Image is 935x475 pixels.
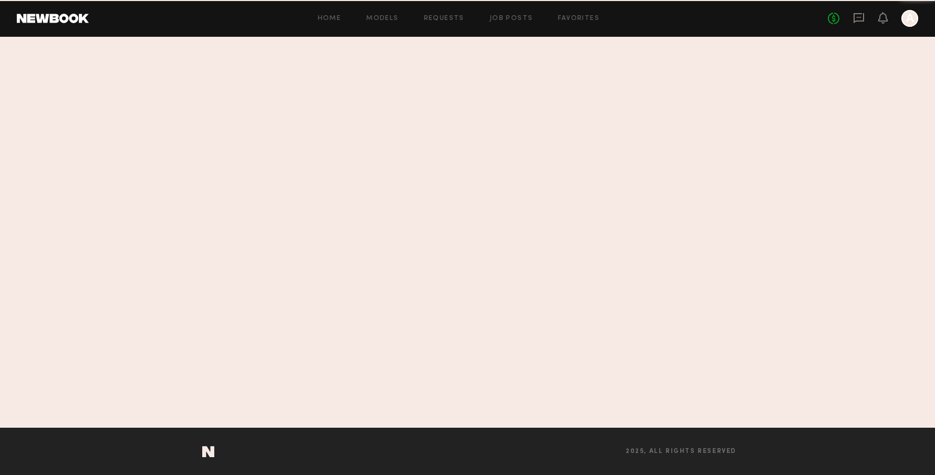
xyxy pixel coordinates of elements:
[558,15,599,22] a: Favorites
[424,15,464,22] a: Requests
[901,10,918,27] a: A
[318,15,341,22] a: Home
[366,15,398,22] a: Models
[626,448,736,455] span: 2025, all rights reserved
[490,15,533,22] a: Job Posts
